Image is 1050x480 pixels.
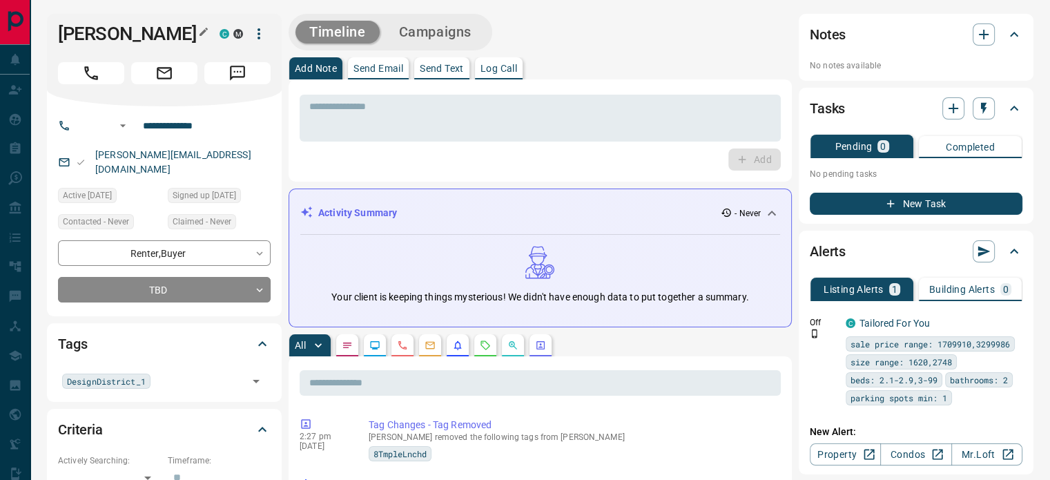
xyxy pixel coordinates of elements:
[173,189,236,202] span: Signed up [DATE]
[58,419,103,441] h2: Criteria
[58,188,161,207] div: Thu Mar 03 2022
[892,285,897,294] p: 1
[810,316,837,329] p: Off
[300,441,348,451] p: [DATE]
[425,340,436,351] svg: Emails
[295,21,380,44] button: Timeline
[880,142,886,151] p: 0
[810,425,1022,439] p: New Alert:
[850,355,952,369] span: size range: 1620,2748
[63,189,112,202] span: Active [DATE]
[369,432,775,442] p: [PERSON_NAME] removed the following tags from [PERSON_NAME]
[810,164,1022,184] p: No pending tasks
[929,285,995,294] p: Building Alerts
[859,318,930,329] a: Tailored For You
[810,443,881,465] a: Property
[58,413,271,446] div: Criteria
[507,340,518,351] svg: Opportunities
[810,59,1022,72] p: No notes available
[480,64,517,73] p: Log Call
[810,97,845,119] h2: Tasks
[946,142,995,152] p: Completed
[369,340,380,351] svg: Lead Browsing Activity
[168,188,271,207] div: Thu Aug 29 2013
[420,64,464,73] p: Send Text
[300,432,348,441] p: 2:27 pm
[735,207,761,220] p: - Never
[810,240,846,262] h2: Alerts
[63,215,129,229] span: Contacted - Never
[535,340,546,351] svg: Agent Actions
[295,340,306,350] p: All
[880,443,951,465] a: Condos
[131,62,197,84] span: Email
[385,21,485,44] button: Campaigns
[318,206,397,220] p: Activity Summary
[58,277,271,303] div: TBD
[452,340,463,351] svg: Listing Alerts
[220,29,229,39] div: condos.ca
[58,454,161,467] p: Actively Searching:
[58,240,271,266] div: Renter , Buyer
[95,149,251,175] a: [PERSON_NAME][EMAIL_ADDRESS][DOMAIN_NAME]
[58,333,87,355] h2: Tags
[353,64,403,73] p: Send Email
[810,23,846,46] h2: Notes
[835,142,872,151] p: Pending
[810,235,1022,268] div: Alerts
[373,447,427,461] span: 8TmpleLnchd
[810,18,1022,51] div: Notes
[233,29,243,39] div: mrloft.ca
[246,372,266,391] button: Open
[850,391,947,405] span: parking spots min: 1
[58,23,199,45] h1: [PERSON_NAME]
[810,92,1022,125] div: Tasks
[850,373,937,387] span: beds: 2.1-2.9,3-99
[951,443,1022,465] a: Mr.Loft
[58,62,124,84] span: Call
[300,200,780,226] div: Activity Summary- Never
[850,337,1010,351] span: sale price range: 1709910,3299986
[846,318,855,328] div: condos.ca
[810,193,1022,215] button: New Task
[115,117,131,134] button: Open
[58,327,271,361] div: Tags
[1003,285,1009,294] p: 0
[397,340,408,351] svg: Calls
[173,215,231,229] span: Claimed - Never
[369,418,775,432] p: Tag Changes - Tag Removed
[204,62,271,84] span: Message
[331,290,748,305] p: Your client is keeping things mysterious! We didn't have enough data to put together a summary.
[168,454,271,467] p: Timeframe:
[342,340,353,351] svg: Notes
[950,373,1008,387] span: bathrooms: 2
[824,285,884,294] p: Listing Alerts
[76,157,86,167] svg: Email Valid
[480,340,491,351] svg: Requests
[67,374,146,388] span: DesignDistrict_1
[295,64,337,73] p: Add Note
[810,329,819,338] svg: Push Notification Only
